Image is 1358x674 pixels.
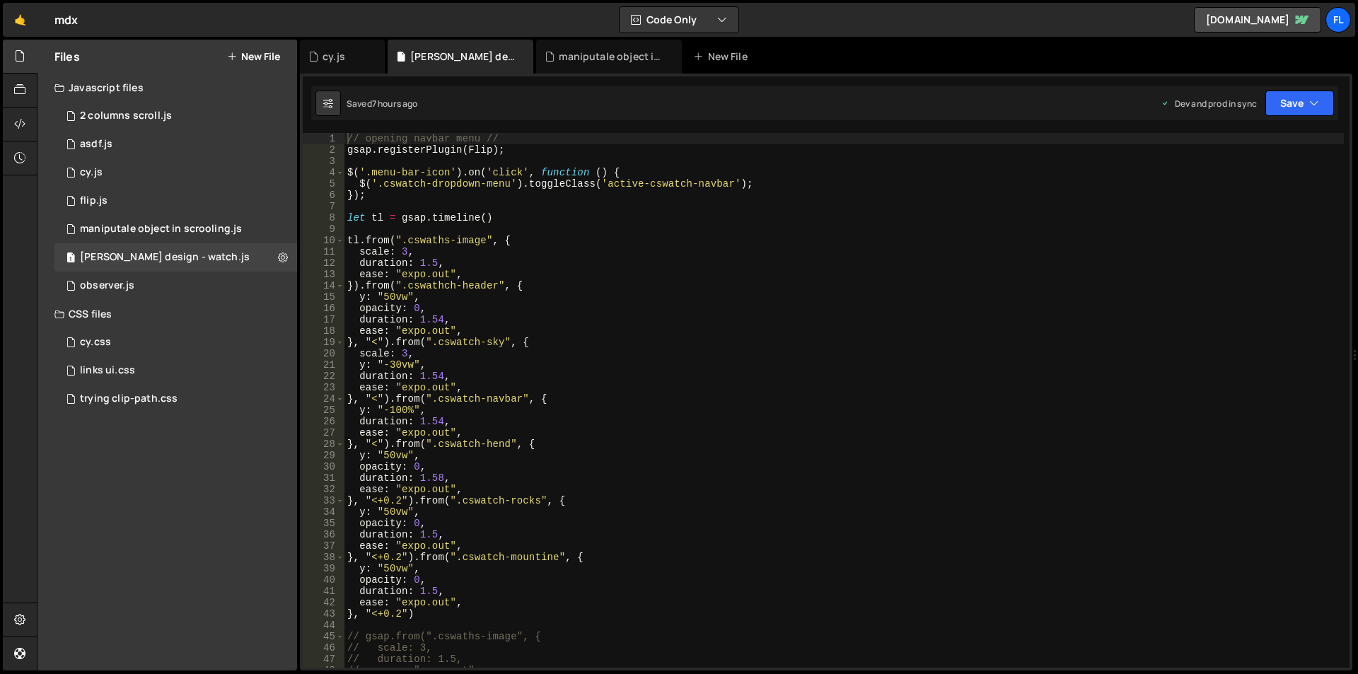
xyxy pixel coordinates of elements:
div: 22 [303,371,344,382]
div: 2 columns scroll.js [80,110,172,122]
div: Dev and prod in sync [1161,98,1257,110]
div: 41 [303,586,344,597]
div: 23 [303,382,344,393]
div: 16 [303,303,344,314]
div: 14 [303,280,344,291]
a: [DOMAIN_NAME] [1194,7,1321,33]
div: 14087/37273.js [54,187,297,215]
div: 42 [303,597,344,608]
div: 28 [303,438,344,450]
div: 18 [303,325,344,337]
div: 33 [303,495,344,506]
div: 1 [303,133,344,144]
div: 5 [303,178,344,190]
div: 14087/44196.css [54,328,297,356]
div: links ui.css [80,364,135,377]
div: cy.css [80,336,111,349]
div: maniputale object in scrooling.js [80,223,242,236]
h2: Files [54,49,80,64]
div: 47 [303,653,344,665]
div: maniputale object in scrooling.js [559,50,665,64]
div: 14087/43937.js [54,130,297,158]
button: New File [227,51,280,62]
div: 14087/36400.css [54,385,297,413]
div: 31 [303,472,344,484]
div: 25 [303,405,344,416]
div: 24 [303,393,344,405]
div: 39 [303,563,344,574]
div: New File [693,50,753,64]
div: 44 [303,620,344,631]
div: 27 [303,427,344,438]
div: 8 [303,212,344,223]
div: asdf.js [80,138,112,151]
div: 26 [303,416,344,427]
div: cy.js [80,166,103,179]
div: 14087/36530.js [54,102,297,130]
a: 🤙 [3,3,37,37]
div: 38 [303,552,344,563]
div: 4 [303,167,344,178]
div: 19 [303,337,344,348]
div: 12 [303,257,344,269]
a: fl [1325,7,1351,33]
div: 21 [303,359,344,371]
div: 43 [303,608,344,620]
div: mdx [54,11,78,28]
div: 36 [303,529,344,540]
div: 14087/44148.js [54,158,297,187]
div: 14087/36990.js [54,272,297,300]
div: 32 [303,484,344,495]
div: cy.js [323,50,345,64]
div: 46 [303,642,344,653]
div: Saved [347,98,418,110]
div: 11 [303,246,344,257]
div: 14087/37841.css [54,356,297,385]
div: 10 [303,235,344,246]
div: observer.js [80,279,134,292]
div: 15 [303,291,344,303]
div: 40 [303,574,344,586]
div: 14087/35941.js [54,243,297,272]
div: CSS files [37,300,297,328]
div: 3 [303,156,344,167]
div: 35 [303,518,344,529]
div: 29 [303,450,344,461]
div: 13 [303,269,344,280]
div: 7 hours ago [372,98,418,110]
div: 6 [303,190,344,201]
button: Save [1265,91,1334,116]
div: flip.js [80,194,108,207]
div: [PERSON_NAME] design - watch.js [80,251,250,264]
div: 14087/36120.js [54,215,297,243]
div: 37 [303,540,344,552]
div: 2 [303,144,344,156]
button: Code Only [620,7,738,33]
span: 1 [66,253,75,265]
div: 7 [303,201,344,212]
div: 30 [303,461,344,472]
div: 9 [303,223,344,235]
div: [PERSON_NAME] design - watch.js [410,50,516,64]
div: trying clip-path.css [80,393,178,405]
div: 34 [303,506,344,518]
div: 20 [303,348,344,359]
div: 45 [303,631,344,642]
div: 17 [303,314,344,325]
div: Javascript files [37,74,297,102]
